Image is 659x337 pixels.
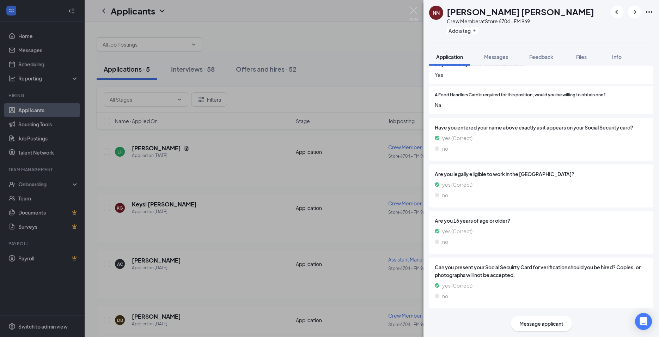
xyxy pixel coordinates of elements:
[442,191,448,199] span: no
[442,145,448,152] span: no
[442,282,472,289] span: yes (Correct)
[435,71,648,79] span: Yes
[529,54,553,60] span: Feedback
[436,54,463,60] span: Application
[435,124,648,131] span: Have you entered your name above exactly as it appears on your Social Security card?
[442,292,448,300] span: no
[484,54,508,60] span: Messages
[442,134,472,142] span: yes (Correct)
[472,29,476,33] svg: Plus
[630,8,639,16] svg: ArrowRight
[435,101,648,109] span: Na
[635,313,652,330] div: Open Intercom Messenger
[447,27,478,34] button: PlusAdd a tag
[645,8,653,16] svg: Ellipses
[435,170,648,178] span: Are you legally eligible to work in the [GEOGRAPHIC_DATA]?
[613,8,622,16] svg: ArrowLeftNew
[442,181,472,188] span: yes (Correct)
[435,92,606,98] span: A Food Handlers Card is required for this position; would you be willing to obtain one?
[576,54,587,60] span: Files
[612,54,622,60] span: Info
[611,6,624,18] button: ArrowLeftNew
[435,263,648,279] span: Can you present your Social Secuirty Card for verification should you be hired? Copies, or photog...
[519,320,563,327] span: Message applicant
[433,9,440,16] div: NN
[447,18,594,25] div: Crew Member at Store 6704 - FM 969
[628,6,641,18] button: ArrowRight
[442,227,472,235] span: yes (Correct)
[435,217,648,224] span: Are you 16 years of age or older?
[442,238,448,246] span: no
[447,6,594,18] h1: [PERSON_NAME] [PERSON_NAME]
